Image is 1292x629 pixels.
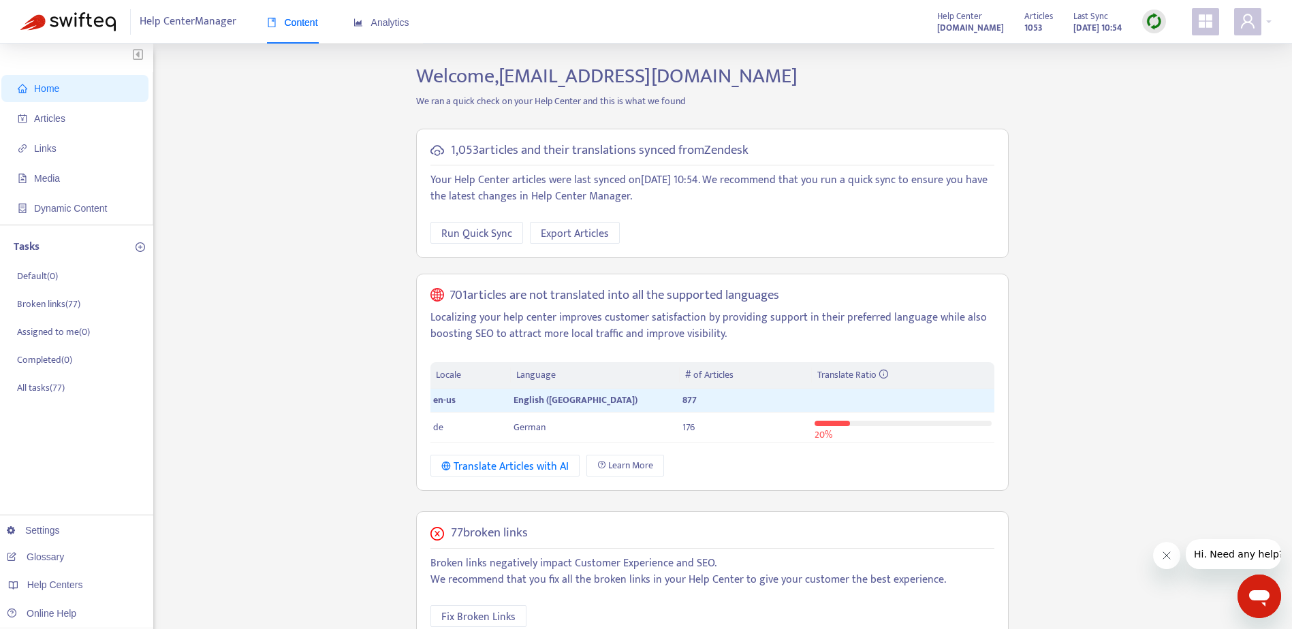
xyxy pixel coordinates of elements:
[430,172,994,205] p: Your Help Center articles were last synced on [DATE] 10:54 . We recommend that you run a quick sy...
[7,608,76,619] a: Online Help
[17,353,72,367] p: Completed ( 0 )
[514,419,546,435] span: German
[267,18,277,27] span: book
[27,579,83,590] span: Help Centers
[267,17,318,28] span: Content
[541,225,609,242] span: Export Articles
[937,9,982,24] span: Help Center
[34,113,65,124] span: Articles
[682,392,697,408] span: 877
[17,325,90,339] p: Assigned to me ( 0 )
[20,12,116,31] img: Swifteq
[1073,20,1122,35] strong: [DATE] 10:54
[34,203,107,214] span: Dynamic Content
[18,204,27,213] span: container
[7,525,60,536] a: Settings
[430,605,526,627] button: Fix Broken Links
[514,392,637,408] span: English ([GEOGRAPHIC_DATA])
[430,310,994,342] p: Localizing your help center improves customer satisfaction by providing support in their preferre...
[17,381,65,395] p: All tasks ( 77 )
[34,83,59,94] span: Home
[17,297,80,311] p: Broken links ( 77 )
[433,392,456,408] span: en-us
[441,225,512,242] span: Run Quick Sync
[451,526,528,541] h5: 77 broken links
[7,551,64,562] a: Glossary
[1238,575,1281,618] iframe: Button to launch messaging window
[430,144,444,157] span: cloud-sync
[451,143,749,159] h5: 1,053 articles and their translations synced from Zendesk
[34,143,57,154] span: Links
[586,455,664,477] a: Learn More
[14,239,40,255] p: Tasks
[815,427,832,442] span: 20 %
[18,144,27,153] span: link
[682,419,695,435] span: 176
[353,17,409,28] span: Analytics
[18,174,27,183] span: file-image
[530,222,620,244] button: Export Articles
[430,222,523,244] button: Run Quick Sync
[140,9,236,35] span: Help Center Manager
[17,269,58,283] p: Default ( 0 )
[18,114,27,123] span: account-book
[1153,542,1180,569] iframe: Close message
[1240,13,1256,29] span: user
[18,84,27,93] span: home
[430,555,994,588] p: Broken links negatively impact Customer Experience and SEO. We recommend that you fix all the bro...
[450,288,779,304] h5: 701 articles are not translated into all the supported languages
[430,362,511,389] th: Locale
[441,458,569,475] div: Translate Articles with AI
[430,527,444,541] span: close-circle
[430,288,444,304] span: global
[1024,9,1053,24] span: Articles
[8,10,98,20] span: Hi. Need any help?
[608,458,653,473] span: Learn More
[817,368,989,383] div: Translate Ratio
[406,94,1019,108] p: We ran a quick check on your Help Center and this is what we found
[441,609,516,626] span: Fix Broken Links
[937,20,1004,35] a: [DOMAIN_NAME]
[430,455,580,477] button: Translate Articles with AI
[353,18,363,27] span: area-chart
[136,242,145,252] span: plus-circle
[1197,13,1214,29] span: appstore
[511,362,680,389] th: Language
[416,59,798,93] span: Welcome, [EMAIL_ADDRESS][DOMAIN_NAME]
[433,419,443,435] span: de
[680,362,811,389] th: # of Articles
[1073,9,1108,24] span: Last Sync
[1146,13,1163,30] img: sync.dc5367851b00ba804db3.png
[1186,539,1281,569] iframe: Message from company
[1024,20,1043,35] strong: 1053
[34,173,60,184] span: Media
